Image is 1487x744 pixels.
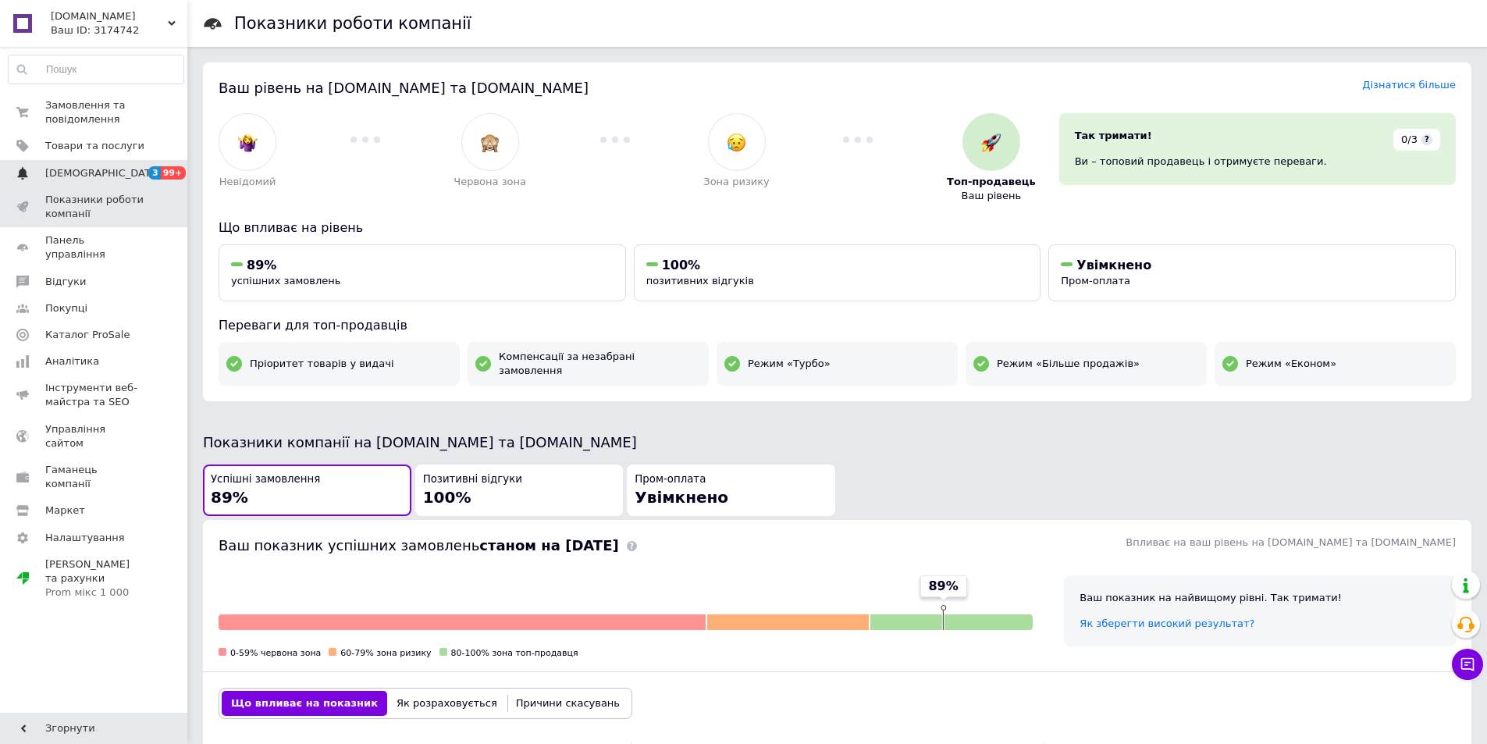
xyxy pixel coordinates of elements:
[45,531,125,545] span: Налаштування
[203,434,637,450] span: Показники компанії на [DOMAIN_NAME] та [DOMAIN_NAME]
[247,258,276,272] span: 89%
[479,537,618,554] b: станом на [DATE]
[703,175,770,189] span: Зона ризику
[45,139,144,153] span: Товари та послуги
[219,175,276,189] span: Невідомий
[45,301,87,315] span: Покупці
[454,175,526,189] span: Червона зона
[211,488,248,507] span: 89%
[250,357,394,371] span: Пріоритет товарів у видачі
[219,220,363,235] span: Що впливає на рівень
[51,9,168,23] span: Gumoto.com.ua
[646,275,754,287] span: позитивних відгуків
[211,472,320,487] span: Успішні замовлення
[748,357,831,371] span: Режим «Турбо»
[997,357,1140,371] span: Режим «Більше продажів»
[928,578,958,595] span: 89%
[947,175,1036,189] span: Топ-продавець
[222,691,387,716] button: Що впливає на показник
[238,133,258,152] img: :woman-shrugging:
[148,166,161,180] span: 3
[662,258,700,272] span: 100%
[1075,130,1152,141] span: Так тримати!
[1075,155,1440,169] div: Ви – топовий продавець і отримуєте переваги.
[499,350,701,378] span: Компенсації за незабрані замовлення
[51,23,187,37] div: Ваш ID: 3174742
[635,472,706,487] span: Пром-оплата
[727,133,746,152] img: :disappointed_relieved:
[231,275,340,287] span: успішних замовлень
[234,14,471,33] h1: Показники роботи компанії
[507,691,629,716] button: Причини скасувань
[219,244,626,301] button: 89%успішних замовлень
[219,80,589,96] span: Ваш рівень на [DOMAIN_NAME] та [DOMAIN_NAME]
[635,488,728,507] span: Увімкнено
[1080,618,1254,629] a: Як зберегти високий результат?
[45,557,144,600] span: [PERSON_NAME] та рахунки
[161,166,187,180] span: 99+
[1080,591,1440,605] div: Ваш показник на найвищому рівні. Так тримати!
[219,318,407,333] span: Переваги для топ-продавців
[1061,275,1130,287] span: Пром-оплата
[45,193,144,221] span: Показники роботи компанії
[45,275,86,289] span: Відгуки
[219,537,619,554] span: Ваш показник успішних замовлень
[627,465,835,517] button: Пром-оплатаУвімкнено
[1048,244,1456,301] button: УвімкненоПром-оплата
[45,463,144,491] span: Гаманець компанії
[45,328,130,342] span: Каталог ProSale
[423,488,471,507] span: 100%
[45,166,161,180] span: [DEMOGRAPHIC_DATA]
[45,354,99,368] span: Аналітика
[45,233,144,262] span: Панель управління
[451,648,578,658] span: 80-100% зона топ-продавця
[415,465,624,517] button: Позитивні відгуки100%
[480,133,500,152] img: :see_no_evil:
[962,189,1022,203] span: Ваш рівень
[634,244,1041,301] button: 100%позитивних відгуків
[340,648,431,658] span: 60-79% зона ризику
[1126,536,1456,548] span: Впливає на ваш рівень на [DOMAIN_NAME] та [DOMAIN_NAME]
[1246,357,1336,371] span: Режим «Економ»
[1421,134,1432,145] span: ?
[45,381,144,409] span: Інструменти веб-майстра та SEO
[1362,79,1456,91] a: Дізнатися більше
[387,691,507,716] button: Як розраховується
[45,422,144,450] span: Управління сайтом
[230,648,321,658] span: 0-59% червона зона
[1452,649,1483,680] button: Чат з покупцем
[203,465,411,517] button: Успішні замовлення89%
[981,133,1001,152] img: :rocket:
[9,55,183,84] input: Пошук
[1076,258,1151,272] span: Увімкнено
[1393,129,1440,151] div: 0/3
[45,98,144,126] span: Замовлення та повідомлення
[423,472,522,487] span: Позитивні відгуки
[45,504,85,518] span: Маркет
[45,586,144,600] div: Prom мікс 1 000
